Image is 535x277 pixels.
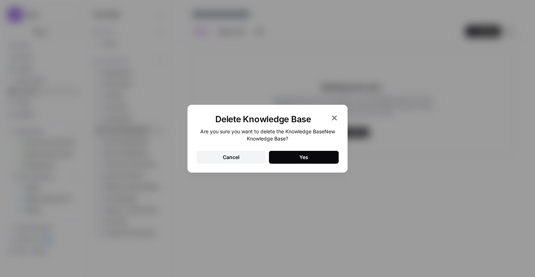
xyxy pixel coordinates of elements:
[196,114,330,125] h1: Delete Knowledge Base
[223,154,240,161] div: Cancel
[196,128,339,142] div: Are you sure you want to delete the Knowledge Base New Knowledge Base ?
[196,151,266,164] button: Cancel
[299,154,308,161] div: Yes
[269,151,339,164] button: Yes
